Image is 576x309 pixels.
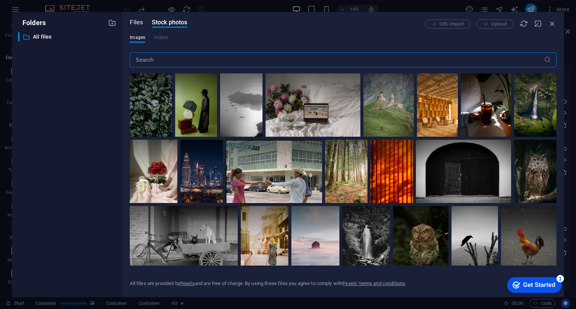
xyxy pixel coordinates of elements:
a: Pexels [180,281,195,286]
p: Folders [18,18,46,28]
i: Minimize [534,19,542,28]
i: Close [548,19,556,28]
i: Reload [520,19,528,28]
span: Images [130,33,145,42]
i: Create new folder [108,19,116,27]
div: 1 [55,1,63,9]
span: Stock photos [152,18,187,27]
div: Get Started 1 items remaining, 80% complete [6,4,61,19]
input: Search [130,52,543,67]
div: All files are provided by and are free of charge. By using these files you agree to comply with . [130,280,406,287]
span: Files [130,18,143,27]
div: Get Started [22,8,54,15]
div: ​ [18,32,19,42]
span: This file type is not supported by this element [154,33,168,42]
p: All files [33,33,103,41]
a: Pexels’ terms and conditions [342,281,405,286]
